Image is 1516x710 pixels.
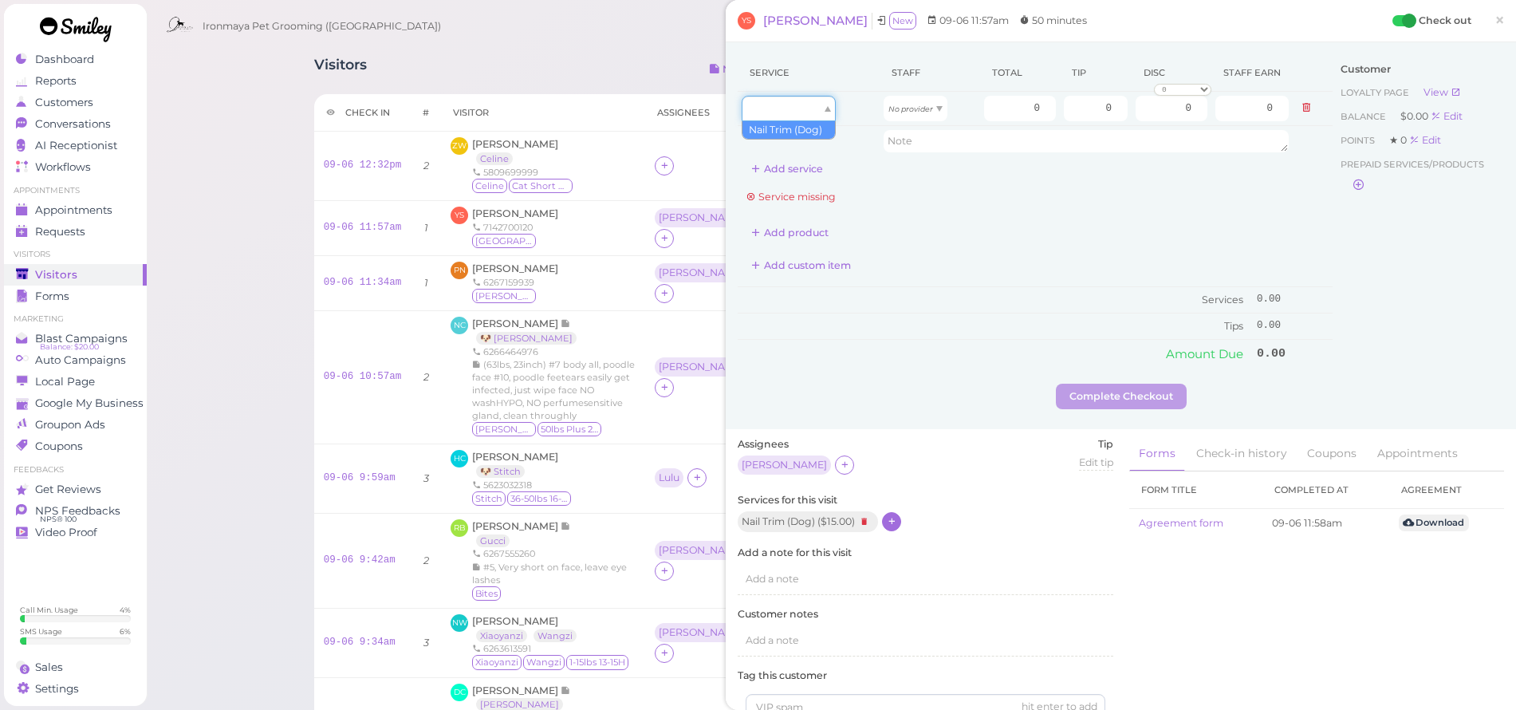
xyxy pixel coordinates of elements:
button: Add service [738,156,837,182]
i: 3 [423,637,429,649]
td: 0.00 [1253,287,1333,314]
button: Add product [738,220,842,246]
a: Edit [1431,110,1463,122]
label: Add a note for this visit [738,546,1113,560]
i: 2 [423,371,429,383]
span: $0.00 [1400,110,1431,122]
span: Stitch [472,491,506,506]
span: YS [451,207,468,224]
a: Google My Business [4,392,147,414]
span: [PERSON_NAME] [472,684,561,696]
span: × [1494,9,1505,31]
span: YS [738,12,755,30]
span: Edit tip [1079,456,1113,468]
a: 09-06 9:34am [324,637,396,648]
a: [PERSON_NAME] 🐶 Stitch [472,451,558,477]
a: Gucci [476,534,510,547]
span: Leo [472,289,536,303]
span: New [889,12,916,30]
div: Customer [1341,62,1496,77]
a: Appointments [4,199,147,221]
span: Note [561,684,571,696]
a: Coupons [1297,437,1366,471]
a: Wangzi [534,629,577,642]
a: 🐶 Stitch [476,465,525,478]
li: 09-06 11:57am [923,13,1013,29]
td: Services [738,287,1253,314]
a: Get Reviews [4,479,147,500]
div: [PERSON_NAME] [655,263,752,284]
a: Dashboard [4,49,147,70]
li: Nail Trim (Dog) [742,121,835,139]
span: Workflows [35,160,91,174]
a: Forms [4,286,147,307]
i: 2 [423,554,429,566]
button: Add custom item [738,253,864,278]
span: PN [451,262,468,279]
th: Agreement [1389,471,1504,509]
div: 7142700120 [472,221,558,234]
span: Appointments [35,203,112,217]
span: ★ 0 [1389,134,1409,146]
a: 09-06 10:57am [324,371,402,382]
span: Google My Business [35,396,144,410]
h1: Visitors [314,57,367,86]
div: [PERSON_NAME] [659,627,744,638]
div: 6267555260 [472,547,636,560]
span: [PERSON_NAME] [472,451,558,463]
th: Check in [314,94,411,132]
a: Check-in history [1187,437,1296,471]
li: Marketing [4,314,147,325]
span: #5, Very short on face, leave eye lashes [472,562,627,586]
th: Staff earn [1211,54,1293,92]
span: Dashboard [35,53,94,66]
th: Completed at [1262,471,1389,509]
label: Tag this customer [738,669,1113,683]
a: [PERSON_NAME] Celine [472,138,558,164]
div: [PERSON_NAME] [659,361,744,373]
div: 6 % [120,626,131,637]
li: Visitors [4,249,147,260]
span: Xiaoyanzi [472,655,522,669]
div: Edit [1409,134,1441,146]
a: [PERSON_NAME] Gucci [472,520,571,546]
span: Customers [35,96,93,109]
span: NC [451,317,468,334]
a: 09-06 9:42am [324,554,396,566]
span: DC [451,684,468,701]
i: 1 [424,277,428,289]
a: Forms [1129,437,1185,471]
a: Celine [476,152,513,165]
li: 50 minutes [1015,13,1091,29]
div: Lulu [659,472,679,483]
span: NW [451,614,468,632]
span: Balance [1341,111,1388,122]
div: [PERSON_NAME] [738,456,835,476]
a: 09-06 12:32pm [324,160,402,171]
span: Blast Campaigns [35,332,128,345]
a: 09-06 9:59am [324,472,396,483]
div: [PERSON_NAME] [659,212,744,223]
button: Complete Checkout [1056,384,1187,409]
th: Assignees [645,94,770,132]
span: Local Page [35,375,95,389]
div: [PERSON_NAME] [655,208,752,229]
div: 4 % [120,605,131,615]
div: [PERSON_NAME] [742,460,827,471]
span: Add a note [746,573,799,585]
span: 50lbs Plus 21-25H [537,422,601,436]
a: 🐶 [PERSON_NAME] [476,332,577,345]
i: No provider [888,105,933,113]
td: 0.00 [1253,339,1333,368]
span: [PERSON_NAME] [472,615,558,627]
span: (63lbs, 23inch) #7 body all, poodle face #10, poodle feetears easily get infected, just wipe face... [472,359,635,421]
a: Sales [4,657,147,678]
a: Settings [4,678,147,700]
a: Local Page [4,371,147,392]
td: 0.00 [1253,314,1333,339]
th: Total [980,54,1060,92]
span: Amount Due [1166,346,1243,361]
span: Celine [472,179,507,193]
a: Xiaoyanzi [476,629,527,642]
a: Appointments [1368,437,1467,471]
